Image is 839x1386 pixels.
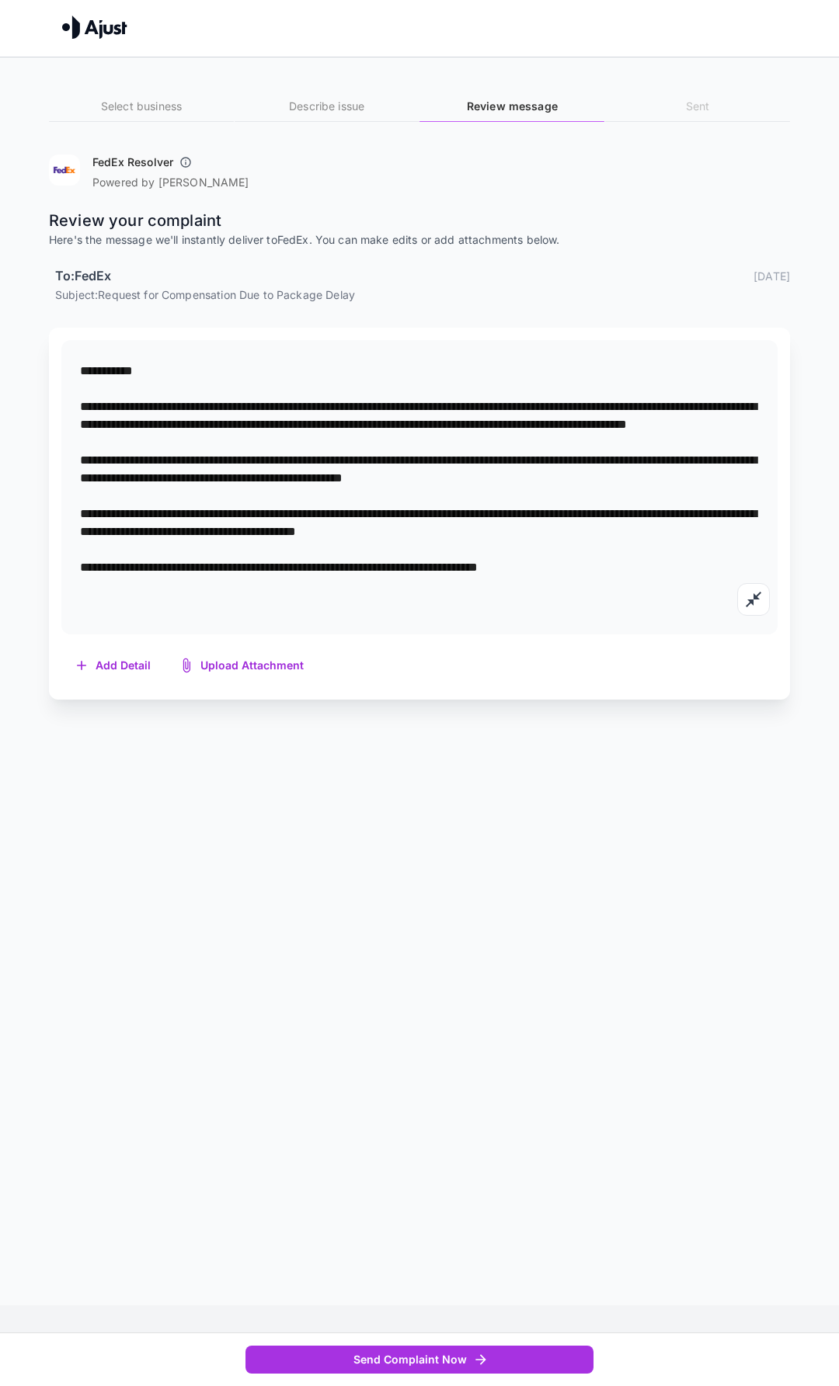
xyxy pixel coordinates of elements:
h6: Sent [605,98,790,115]
h6: FedEx Resolver [92,155,173,170]
button: Send Complaint Now [245,1346,594,1374]
p: Powered by [PERSON_NAME] [92,175,249,190]
p: Review your complaint [49,209,790,232]
img: FedEx [49,155,80,186]
button: Upload Attachment [166,650,319,682]
img: Ajust [62,16,127,39]
p: Here's the message we'll instantly deliver to FedEx . You can make edits or add attachments below. [49,232,790,248]
h6: To: FedEx [55,266,111,287]
button: Add Detail [61,650,166,682]
p: [DATE] [754,268,790,284]
p: Subject: Request for Compensation Due to Package Delay [55,287,790,303]
h6: Review message [419,98,604,115]
h6: Select business [49,98,234,115]
h6: Describe issue [235,98,419,115]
